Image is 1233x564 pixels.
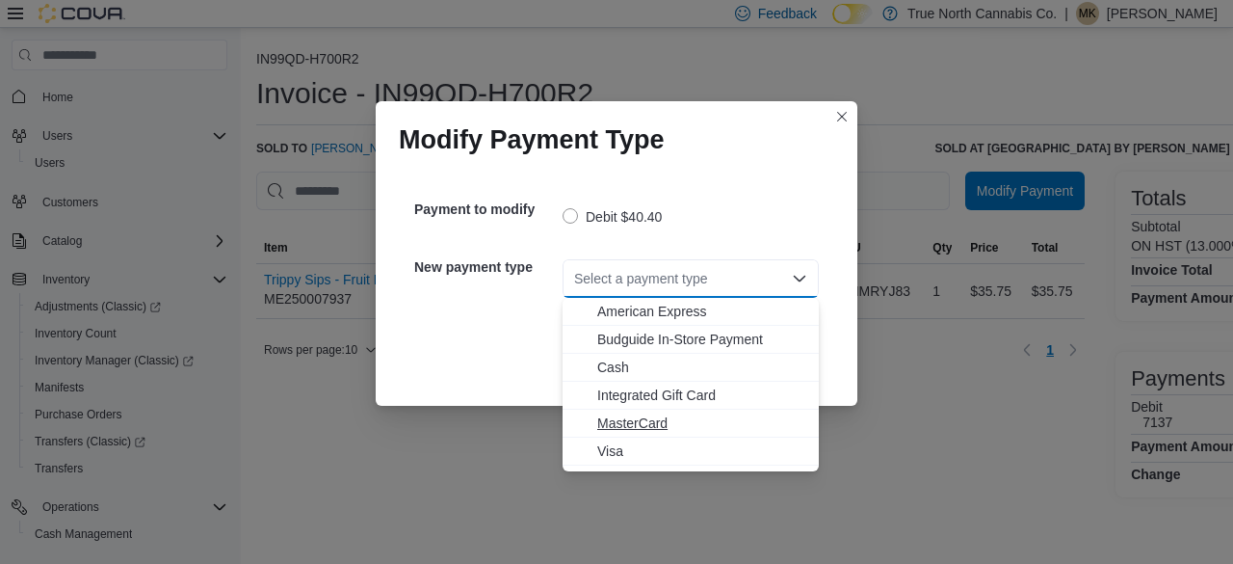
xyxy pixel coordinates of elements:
[414,248,559,286] h5: New payment type
[597,330,807,349] span: Budguide In-Store Payment
[597,358,807,377] span: Cash
[563,326,819,354] button: Budguide In-Store Payment
[414,190,559,228] h5: Payment to modify
[792,271,807,286] button: Close list of options
[563,410,819,438] button: MasterCard
[597,442,807,461] span: Visa
[563,438,819,466] button: Visa
[574,267,576,290] input: Accessible screen reader label
[597,302,807,321] span: American Express
[563,354,819,382] button: Cash
[597,414,807,433] span: MasterCard
[830,105,853,128] button: Closes this modal window
[563,205,662,228] label: Debit $40.40
[597,386,807,405] span: Integrated Gift Card
[563,382,819,410] button: Integrated Gift Card
[399,124,665,155] h1: Modify Payment Type
[563,298,819,326] button: American Express
[563,298,819,466] div: Choose from the following options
